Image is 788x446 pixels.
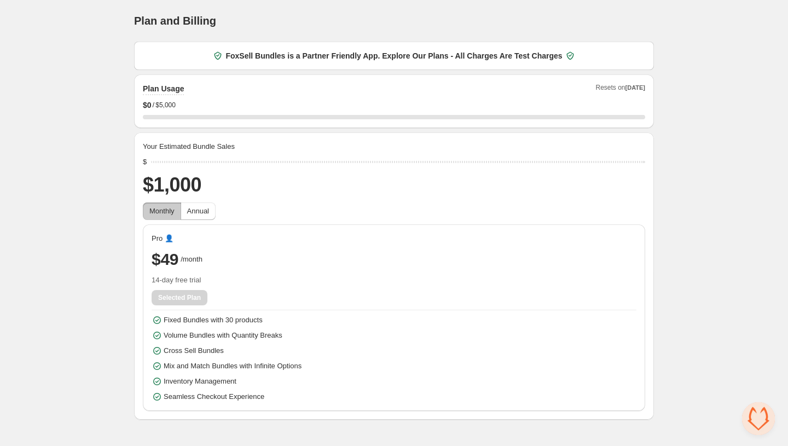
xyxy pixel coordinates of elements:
[181,202,216,220] button: Annual
[143,157,147,167] div: $
[152,275,636,286] span: 14-day free trial
[152,233,173,244] span: Pro 👤
[625,84,645,91] span: [DATE]
[164,391,264,402] span: Seamless Checkout Experience
[164,376,236,387] span: Inventory Management
[143,202,181,220] button: Monthly
[181,254,202,265] span: /month
[143,172,645,198] h2: $1,000
[155,101,176,109] span: $5,000
[164,361,302,372] span: Mix and Match Bundles with Infinite Options
[225,50,562,61] span: FoxSell Bundles is a Partner Friendly App. Explore Our Plans - All Charges Are Test Charges
[143,100,152,111] span: $ 0
[152,248,178,270] span: $49
[187,207,209,215] span: Annual
[134,14,216,27] h1: Plan and Billing
[596,83,646,95] span: Resets on
[164,315,263,326] span: Fixed Bundles with 30 products
[143,83,184,94] h2: Plan Usage
[149,207,175,215] span: Monthly
[143,141,235,152] span: Your Estimated Bundle Sales
[164,345,224,356] span: Cross Sell Bundles
[164,330,282,341] span: Volume Bundles with Quantity Breaks
[143,100,645,111] div: /
[742,402,775,435] a: Open chat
